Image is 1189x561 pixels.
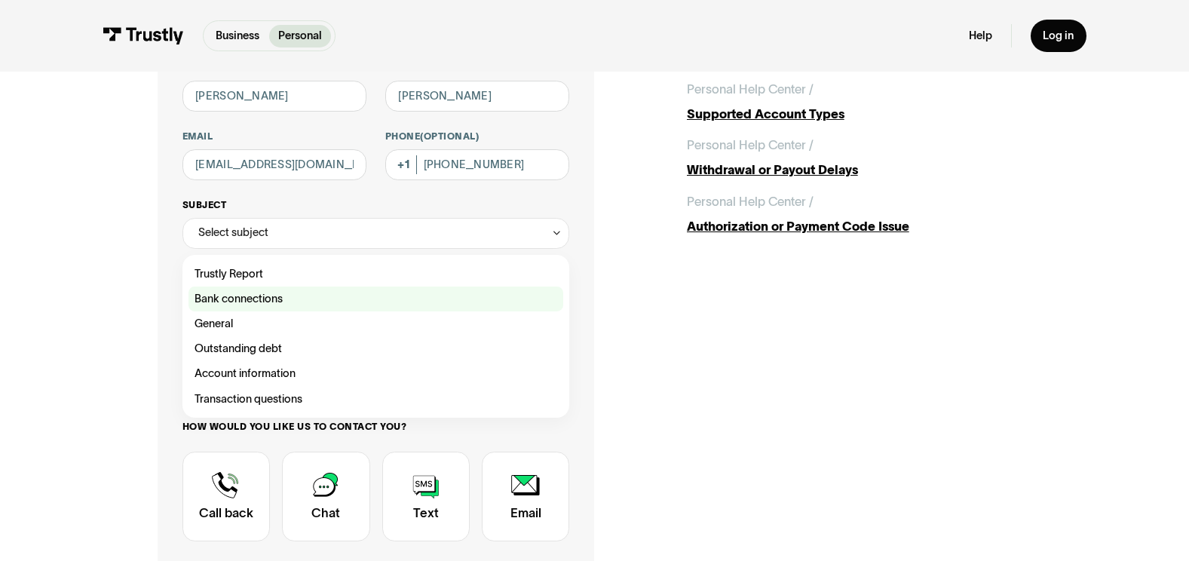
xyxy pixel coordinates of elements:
a: Log in [1031,20,1086,53]
input: alex@mail.com [182,149,366,180]
input: Alex [182,81,366,112]
div: Log in [1043,29,1074,43]
p: Personal [278,28,322,44]
label: Email [182,130,366,143]
label: How would you like us to contact you? [182,421,570,434]
span: Transaction questions [195,390,302,409]
p: Business [216,28,259,44]
span: (Optional) [420,131,479,141]
span: General [195,314,233,333]
div: Personal Help Center / [687,136,814,155]
a: Personal Help Center /Supported Account Types [687,80,1032,124]
nav: Select subject [182,249,570,418]
div: Personal Help Center / [687,80,814,99]
a: Personal [269,25,332,48]
label: Phone [385,130,569,143]
span: Trustly Report [195,265,263,284]
div: Withdrawal or Payout Delays [687,161,1032,179]
span: Bank connections [195,290,283,308]
span: Outstanding debt [195,339,282,358]
a: Personal Help Center /Withdrawal or Payout Delays [687,136,1032,179]
input: (555) 555-5555 [385,149,569,180]
span: Account information [195,364,296,383]
div: Personal Help Center / [687,192,814,211]
div: Select subject [182,218,570,249]
input: Howard [385,81,569,112]
a: Personal Help Center /Authorization or Payment Code Issue [687,192,1032,236]
img: Trustly Logo [103,27,184,44]
div: Select subject [198,223,268,242]
div: Supported Account Types [687,105,1032,124]
label: Subject [182,199,570,212]
a: Help [969,29,992,43]
a: Business [207,25,269,48]
div: Authorization or Payment Code Issue [687,217,1032,236]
